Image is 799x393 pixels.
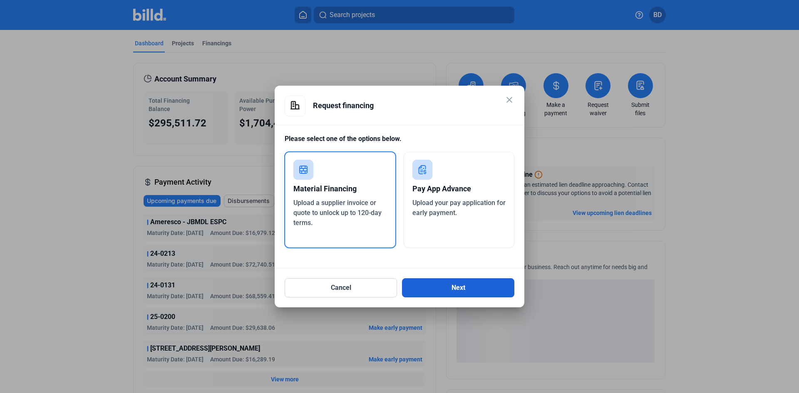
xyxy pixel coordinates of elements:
mat-icon: close [504,95,514,105]
div: Please select one of the options below. [285,134,514,152]
div: Pay App Advance [412,180,506,198]
span: Upload a supplier invoice or quote to unlock up to 120-day terms. [293,199,382,227]
div: Request financing [313,96,514,116]
span: Upload your pay application for early payment. [412,199,506,217]
button: Next [402,278,514,297]
div: Material Financing [293,180,387,198]
button: Cancel [285,278,397,297]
